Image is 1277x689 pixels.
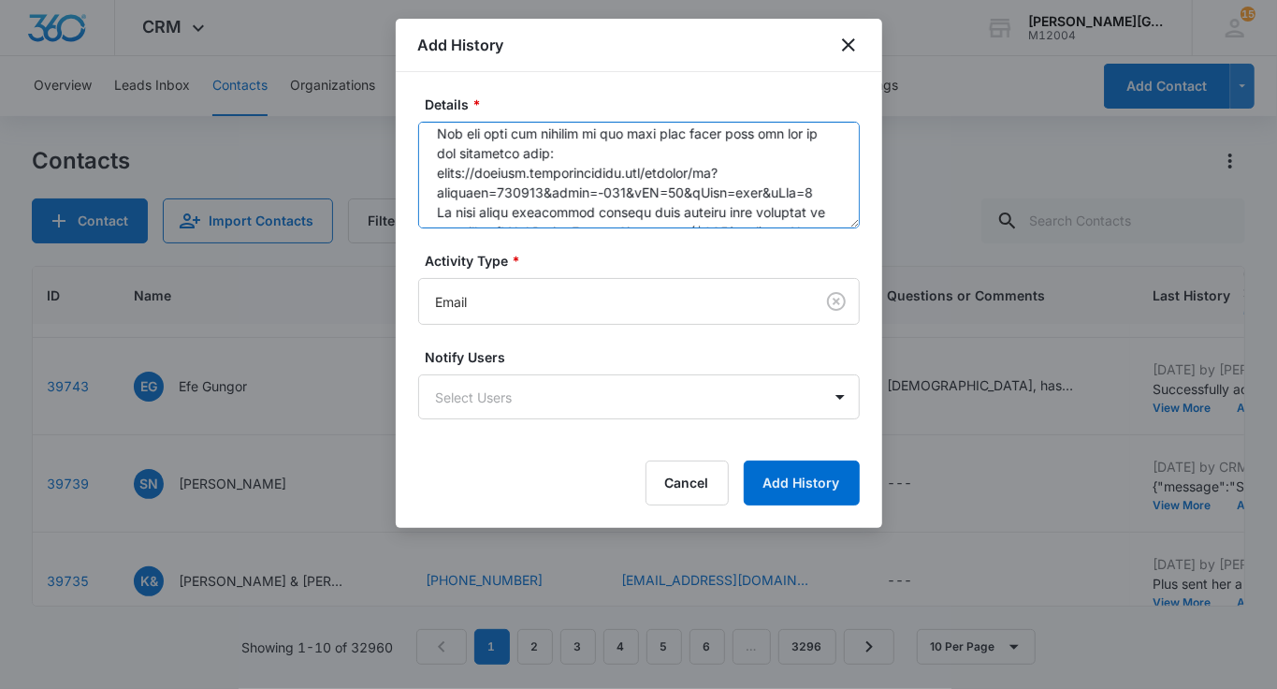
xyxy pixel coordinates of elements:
label: Notify Users [426,347,867,367]
button: close [837,34,860,56]
button: Cancel [646,461,729,506]
button: Add History [744,461,860,506]
label: Activity Type [426,251,867,271]
textarea: Lorem Ipsumd, Si ame conse adipisci elit sed doeiu! Tempo in utla etdo Mag aliquae adm veniamq no... [418,122,860,228]
button: Clear [821,286,851,316]
h1: Add History [418,34,504,56]
label: Details [426,95,867,114]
